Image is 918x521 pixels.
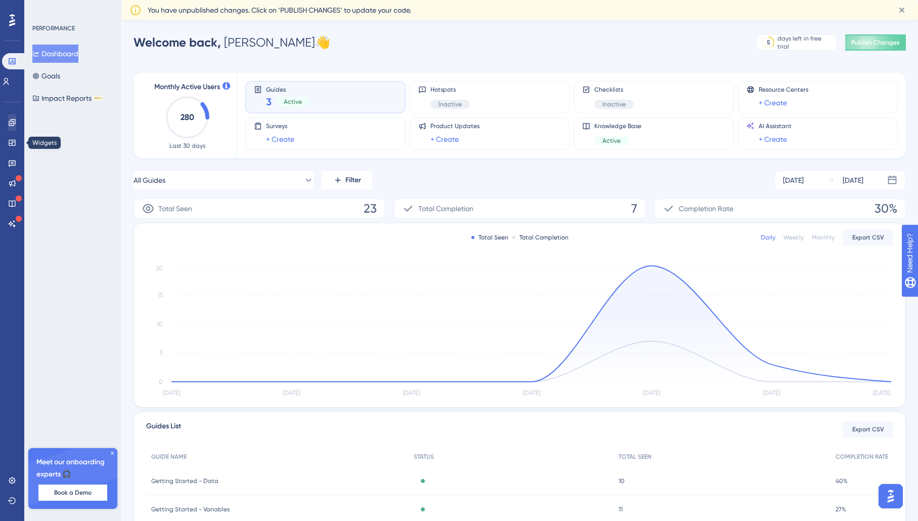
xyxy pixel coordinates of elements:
span: Hotspots [430,86,470,94]
button: All Guides [134,170,314,190]
span: Active [602,137,621,145]
span: Active [284,98,302,106]
span: Total Completion [418,203,473,215]
button: Dashboard [32,45,78,63]
span: Surveys [266,122,294,130]
text: 280 [181,112,194,122]
span: Knowledge Base [594,122,641,130]
span: Last 30 days [169,142,205,150]
div: Total Seen [471,233,508,242]
tspan: [DATE] [873,389,890,396]
span: Meet our onboarding experts 🎧 [36,456,109,480]
div: [PERSON_NAME] 👋 [134,34,330,51]
tspan: 15 [158,292,163,299]
a: + Create [266,133,294,145]
span: Monthly Active Users [154,81,220,93]
span: Need Help? [24,3,63,15]
span: Welcome back, [134,35,221,50]
span: Product Updates [430,122,479,130]
span: AI Assistant [759,122,792,130]
span: 10 [619,477,625,485]
span: Getting Started - Data [151,477,218,485]
span: Book a Demo [54,489,92,497]
span: Checklists [594,86,634,94]
span: Getting Started - Variables [151,505,230,513]
div: 5 [767,38,770,47]
a: + Create [759,97,787,109]
tspan: 10 [157,320,163,328]
span: 40% [836,477,848,485]
tspan: 5 [160,349,163,356]
div: days left in free trial [777,34,834,51]
span: Completion Rate [679,203,733,215]
span: 30% [875,201,897,217]
span: GUIDE NAME [151,453,187,461]
span: Export CSV [852,425,884,433]
span: 23 [364,201,377,217]
div: BETA [94,96,103,101]
div: [DATE] [783,174,804,186]
div: [DATE] [843,174,863,186]
span: Inactive [602,100,626,108]
tspan: [DATE] [283,389,300,396]
div: Total Completion [512,233,569,242]
span: STATUS [414,453,434,461]
span: Export CSV [852,233,884,242]
button: Export CSV [843,421,893,437]
button: Book a Demo [38,485,107,501]
tspan: 0 [159,378,163,385]
span: All Guides [134,174,165,186]
div: PERFORMANCE [32,24,75,32]
div: Weekly [783,233,804,242]
a: + Create [430,133,459,145]
span: Publish Changes [851,38,900,47]
span: 7 [631,201,637,217]
tspan: [DATE] [163,389,180,396]
div: Daily [761,233,775,242]
button: Impact ReportsBETA [32,89,103,107]
span: COMPLETION RATE [836,453,888,461]
button: Filter [322,170,372,190]
span: 11 [619,505,623,513]
tspan: [DATE] [523,389,540,396]
span: Guides List [146,420,181,438]
button: Export CSV [843,229,893,246]
iframe: UserGuiding AI Assistant Launcher [876,481,906,511]
button: Publish Changes [845,34,906,51]
span: 27% [836,505,846,513]
span: Filter [345,174,361,186]
span: TOTAL SEEN [619,453,651,461]
div: Monthly [812,233,835,242]
tspan: [DATE] [643,389,660,396]
button: Goals [32,67,60,85]
span: Total Seen [158,203,192,215]
span: Guides [266,86,310,93]
span: Inactive [439,100,462,108]
span: 3 [266,95,272,109]
tspan: [DATE] [763,389,780,396]
span: Resource Centers [759,86,808,94]
tspan: [DATE] [403,389,420,396]
tspan: 20 [156,265,163,272]
a: + Create [759,133,787,145]
span: You have unpublished changes. Click on ‘PUBLISH CHANGES’ to update your code. [148,4,411,16]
